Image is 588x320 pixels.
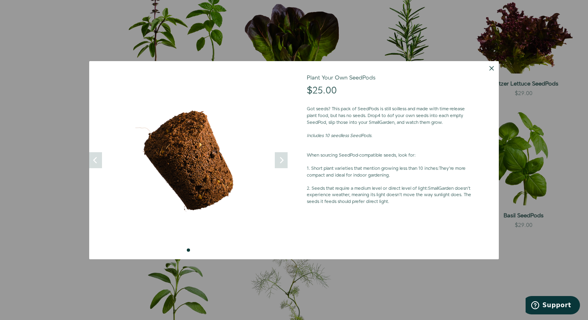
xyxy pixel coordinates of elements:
img: edn-seedpod-plant-your-own_0e8debd3-7f92-41d0-a78b-10e54fac483b_500x.png [89,61,288,259]
iframe: Opens a widget where you can find more information [526,296,580,316]
strong: 4 to 6 [378,113,390,119]
button: Previous [89,152,102,168]
button: Next [275,152,288,168]
p: Got seeds? This pack of SeedPods is still soilless and made with time-release plant food, but has... [307,106,473,126]
li: Page dot 1 [187,248,190,252]
strong: When sourcing SeedPod-compatible seeds, look for: [307,152,416,159]
p: They’re more compact and ideal for indoor gardening. [307,165,473,179]
a: Plant Your Own SeedPods [307,74,376,82]
span: $25.00 [307,84,337,97]
em: Includes 10 seedless SeedPods. [307,133,374,139]
strong: 2. Seeds that require a medium level or direct level of light: [307,185,428,192]
strong: 1. Short plant varieties that mention growing less than 10 inches: [307,165,439,172]
button: Dismiss [484,61,499,76]
p: SmallGarden doesn’t experience weather, meaning its light doesn’t move the way sunlight does. The... [307,185,473,205]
